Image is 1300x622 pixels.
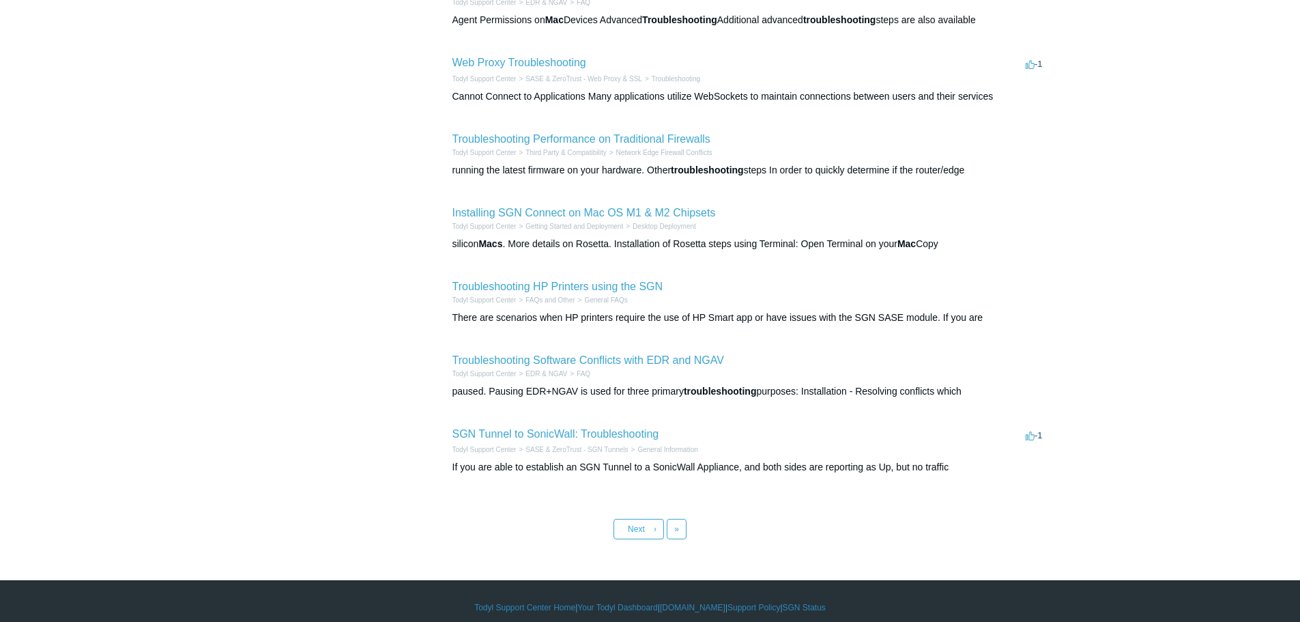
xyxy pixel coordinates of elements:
[525,75,642,83] a: SASE & ZeroTrust - Web Proxy & SSL
[525,446,628,453] a: SASE & ZeroTrust - SGN Tunnels
[452,384,1046,399] div: paused. Pausing EDR+NGAV is used for three primary purposes: Installation - Resolving conflicts w...
[727,602,780,614] a: Support Policy
[452,223,517,230] a: Todyl Support Center
[652,75,700,83] a: Troubleshooting
[478,238,502,249] em: Macs
[1026,430,1043,440] span: -1
[783,602,826,614] a: SGN Status
[516,295,575,305] li: FAQs and Other
[575,295,628,305] li: General FAQs
[616,149,712,156] a: Network Edge Firewall Conflicts
[525,223,623,230] a: Getting Started and Deployment
[633,223,696,230] a: Desktop Deployment
[452,237,1046,251] div: silicon . More details on Rosetta. Installation of Rosetta steps using Terminal: Open Terminal on...
[654,524,656,534] span: ›
[452,221,517,231] li: Todyl Support Center
[671,165,744,175] em: troubleshooting
[684,386,757,397] em: troubleshooting
[452,446,517,453] a: Todyl Support Center
[567,369,590,379] li: FAQ
[516,147,606,158] li: Third Party & Compatibility
[452,89,1046,104] div: Cannot Connect to Applications Many applications utilize WebSockets to maintain connections betwe...
[516,221,623,231] li: Getting Started and Deployment
[452,444,517,455] li: Todyl Support Center
[642,14,717,25] em: Troubleshooting
[452,147,517,158] li: Todyl Support Center
[577,602,657,614] a: Your Todyl Dashboard
[803,14,876,25] em: troubleshooting
[452,74,517,84] li: Todyl Support Center
[452,354,724,366] a: Troubleshooting Software Conflicts with EDR and NGAV
[452,460,1046,475] div: If you are able to establish an SGN Tunnel to a SonicWall Appliance, and both sides are reporting...
[613,519,664,539] a: Next
[545,14,564,25] em: Mac
[452,369,517,379] li: Todyl Support Center
[516,369,567,379] li: EDR & NGAV
[628,524,645,534] span: Next
[516,444,628,455] li: SASE & ZeroTrust - SGN Tunnels
[255,602,1046,614] div: | | | |
[623,221,696,231] li: Desktop Deployment
[516,74,641,84] li: SASE & ZeroTrust - Web Proxy & SSL
[674,524,679,534] span: »
[452,295,517,305] li: Todyl Support Center
[629,444,698,455] li: General Information
[607,147,712,158] li: Network Edge Firewall Conflicts
[452,281,663,292] a: Troubleshooting HP Printers using the SGN
[474,602,575,614] a: Todyl Support Center Home
[642,74,700,84] li: Troubleshooting
[452,311,1046,325] div: There are scenarios when HP printers require the use of HP Smart app or have issues with the SGN ...
[637,446,697,453] a: General Information
[452,296,517,304] a: Todyl Support Center
[584,296,627,304] a: General FAQs
[452,207,716,218] a: Installing SGN Connect on Mac OS M1 & M2 Chipsets
[577,370,590,378] a: FAQ
[452,163,1046,178] div: running the latest firmware on your hardware. Other steps In order to quickly determine if the ro...
[525,370,567,378] a: EDR & NGAV
[452,428,659,440] a: SGN Tunnel to SonicWall: Troubleshooting
[1026,59,1043,69] span: -1
[452,370,517,378] a: Todyl Support Center
[452,13,1046,27] div: Agent Permissions on Devices Advanced Additional advanced steps are also available
[525,149,606,156] a: Third Party & Compatibility
[452,149,517,156] a: Todyl Support Center
[452,57,586,68] a: Web Proxy Troubleshooting
[452,133,710,145] a: Troubleshooting Performance on Traditional Firewalls
[897,238,916,249] em: Mac
[525,296,575,304] a: FAQs and Other
[660,602,725,614] a: [DOMAIN_NAME]
[452,75,517,83] a: Todyl Support Center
